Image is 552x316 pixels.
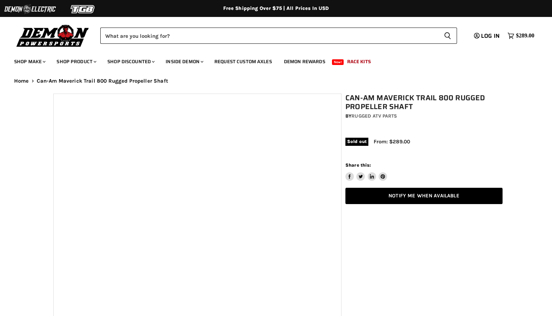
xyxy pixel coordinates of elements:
a: $289.00 [504,31,538,41]
a: Request Custom Axles [209,54,277,69]
img: TGB Logo 2 [57,2,109,16]
a: Log in [471,33,504,39]
a: Shop Product [51,54,101,69]
ul: Main menu [9,52,533,69]
a: Inside Demon [160,54,208,69]
a: Shop Make [9,54,50,69]
aside: Share this: [345,162,387,181]
input: Search [100,28,438,44]
span: New! [332,59,344,65]
a: Home [14,78,29,84]
span: Can-Am Maverick Trail 800 Rugged Propeller Shaft [37,78,168,84]
a: Shop Discounted [102,54,159,69]
span: Share this: [345,162,371,168]
span: Sold out [345,138,368,145]
a: Demon Rewards [279,54,331,69]
span: $289.00 [516,32,534,39]
div: by [345,112,503,120]
a: Rugged ATV Parts [351,113,397,119]
span: From: $289.00 [374,138,410,145]
span: Log in [481,31,500,40]
form: Product [100,28,457,44]
a: Race Kits [342,54,376,69]
a: Notify Me When Available [345,188,503,204]
h1: Can-Am Maverick Trail 800 Rugged Propeller Shaft [345,94,503,111]
img: Demon Electric Logo 2 [4,2,57,16]
button: Search [438,28,457,44]
img: Demon Powersports [14,23,91,48]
